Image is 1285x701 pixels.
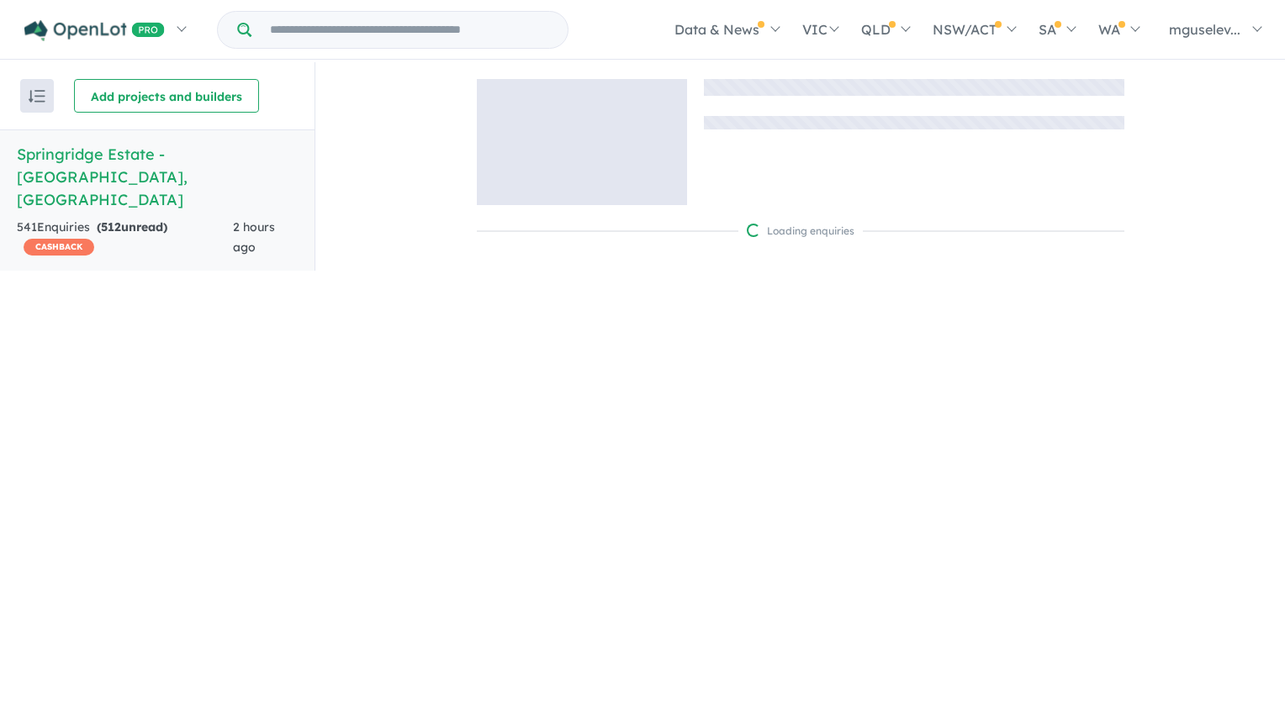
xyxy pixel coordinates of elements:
img: Openlot PRO Logo White [24,20,165,41]
span: 512 [101,219,121,235]
div: Loading enquiries [747,223,854,240]
span: mguselev... [1169,21,1240,38]
input: Try estate name, suburb, builder or developer [255,12,564,48]
strong: ( unread) [97,219,167,235]
img: sort.svg [29,90,45,103]
span: 2 hours ago [233,219,275,255]
span: CASHBACK [24,239,94,256]
div: 541 Enquir ies [17,218,233,258]
h5: Springridge Estate - [GEOGRAPHIC_DATA] , [GEOGRAPHIC_DATA] [17,143,298,211]
button: Add projects and builders [74,79,259,113]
